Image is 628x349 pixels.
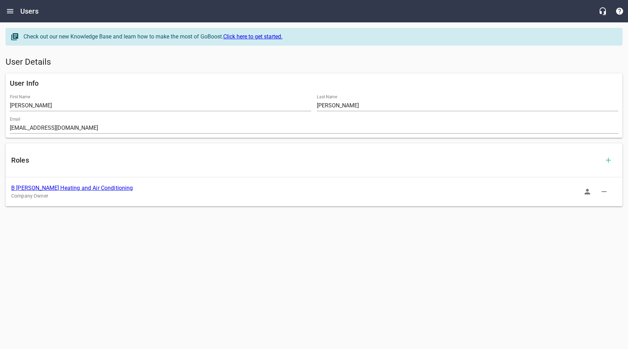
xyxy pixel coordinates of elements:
h6: User Info [10,78,618,89]
h6: Users [20,6,39,17]
label: Last Name [317,95,337,99]
a: Click here to get started. [223,33,282,40]
div: Check out our new Knowledge Base and learn how to make the most of GoBoost. [23,33,615,41]
label: First Name [10,95,30,99]
button: Delete Role [596,183,613,200]
a: B [PERSON_NAME] Heating and Air Conditioning [11,185,133,191]
button: Add Role [600,152,617,169]
button: Live Chat [594,3,611,20]
button: Sign In as Role [579,183,596,200]
button: Open drawer [2,3,19,20]
p: Company Owner [11,192,606,200]
h5: User Details [6,57,622,68]
button: Support Portal [611,3,628,20]
h6: Roles [11,155,600,166]
label: Email [10,117,20,121]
